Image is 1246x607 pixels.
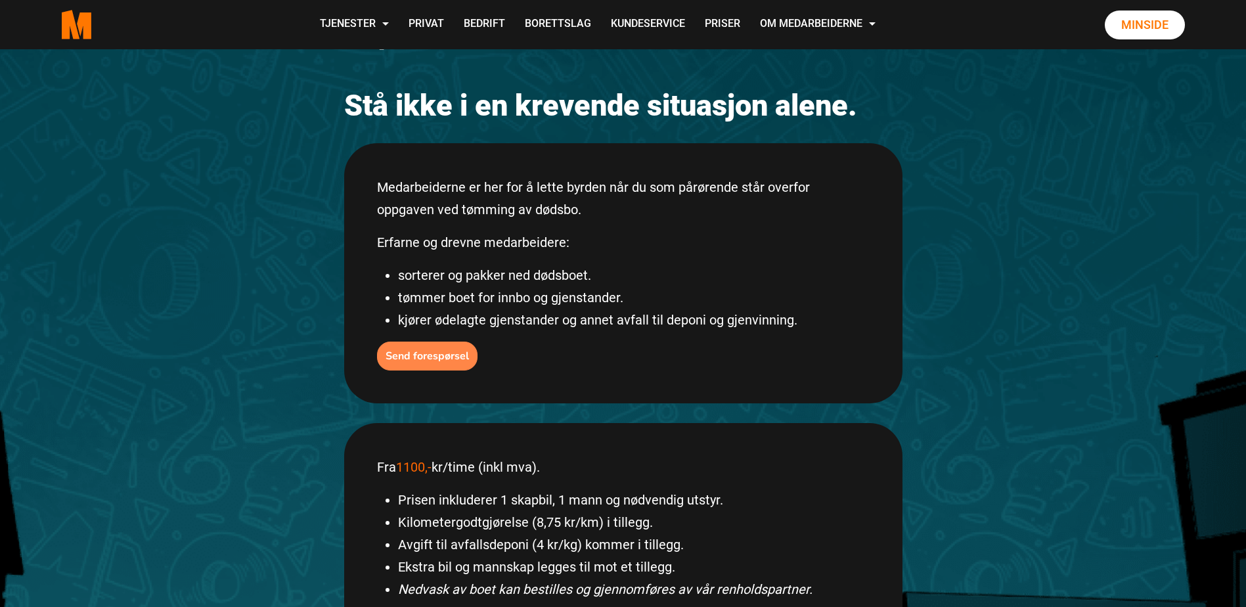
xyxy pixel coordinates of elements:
[454,1,515,48] a: Bedrift
[398,489,870,511] li: Prisen inkluderer 1 skapbil, 1 mann og nødvendig utstyr.
[398,556,870,578] li: Ekstra bil og mannskap legges til mot et tillegg.
[377,176,870,221] p: Medarbeiderne er her for å lette byrden når du som pårørende står overfor oppgaven ved tømming av...
[695,1,750,48] a: Priser
[601,1,695,48] a: Kundeservice
[386,349,469,363] b: Send forespørsel
[1105,11,1185,39] a: Minside
[377,456,870,478] p: Fra kr/time (inkl mva).
[377,342,478,371] button: Send forespørsel
[515,1,601,48] a: Borettslag
[310,1,399,48] a: Tjenester
[377,231,870,254] p: Erfarne og drevne medarbeidere:
[396,459,432,475] span: 1100,-
[398,286,870,309] li: tømmer boet for innbo og gjenstander.
[399,1,454,48] a: Privat
[398,581,812,597] em: Nedvask av boet kan bestilles og gjennomføres av vår renholdspartner.
[398,264,870,286] li: sorterer og pakker ned dødsboet.
[398,309,870,331] li: kjører ødelagte gjenstander og annet avfall til deponi og gjenvinning.
[398,533,870,556] li: Avgift til avfallsdeponi (4 kr/kg) kommer i tillegg.
[344,88,902,124] h2: Stå ikke i en krevende situasjon alene.
[750,1,885,48] a: Om Medarbeiderne
[398,511,870,533] li: Kilometergodtgjørelse (8,75 kr/km) i tillegg.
